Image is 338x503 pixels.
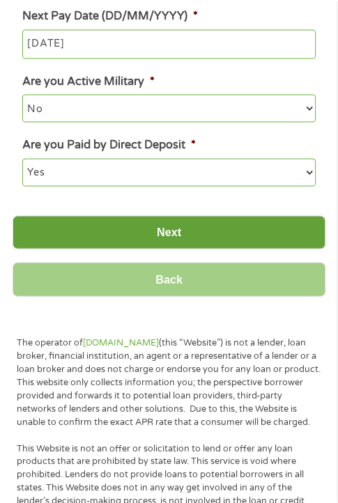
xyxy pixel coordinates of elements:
input: Back [13,262,325,296]
input: Next [13,215,325,249]
input: ---Click Here for Calendar --- [22,29,315,59]
a: [DOMAIN_NAME] [83,336,159,348]
label: Are you Active Military [22,74,154,88]
p: The operator of (this “Website”) is not a lender, loan broker, financial institution, an agent or... [17,336,321,428]
label: Are you Paid by Direct Deposit [22,137,195,152]
label: Next Pay Date (DD/MM/YYYY) [22,9,197,24]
